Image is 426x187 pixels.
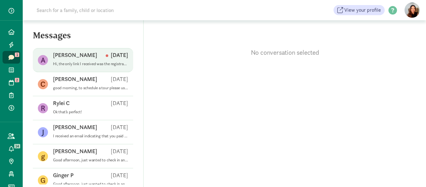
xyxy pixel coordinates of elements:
[144,48,426,57] p: No conversation selected
[111,147,128,155] p: [DATE]
[111,123,128,131] p: [DATE]
[53,61,128,66] p: Hi, the only Iink I received was the registration link, but I just updated their emergency contac...
[14,144,20,148] span: 14
[53,109,128,115] p: Ok that’s perfect!
[23,30,143,46] h5: Messages
[111,99,128,107] p: [DATE]
[53,85,128,90] p: good morning, to schedule a tour please use tour scheduler from website [DOMAIN_NAME], after acce...
[53,147,97,155] p: [PERSON_NAME]
[53,182,128,187] p: Good afternoon, just wanted to check in and see if you were still interested in enrolling with us...
[38,55,48,65] figure: A
[3,51,20,64] a: 1
[38,103,48,113] figure: R
[111,75,128,83] p: [DATE]
[3,142,20,155] a: 14
[53,123,97,131] p: [PERSON_NAME]
[38,151,48,161] figure: g
[53,75,97,83] p: [PERSON_NAME]
[15,78,19,82] span: 2
[33,4,210,16] input: Search for a family, child or location
[106,51,128,59] p: [DATE]
[53,99,70,107] p: Rylei C
[334,5,385,15] a: View your profile
[53,51,97,59] p: [PERSON_NAME]
[53,134,128,139] p: I received an email indicating that you paid the registration fee which indicates that you have a...
[3,76,20,89] a: 2
[15,53,19,57] span: 1
[38,175,48,185] figure: G
[53,158,128,163] p: Good afternoon, just wanted to check in and see if you are still interested in enrolling with us?...
[53,171,74,179] p: Ginger P
[38,127,48,137] figure: J
[111,171,128,179] p: [DATE]
[38,79,48,89] figure: C
[344,6,381,14] span: View your profile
